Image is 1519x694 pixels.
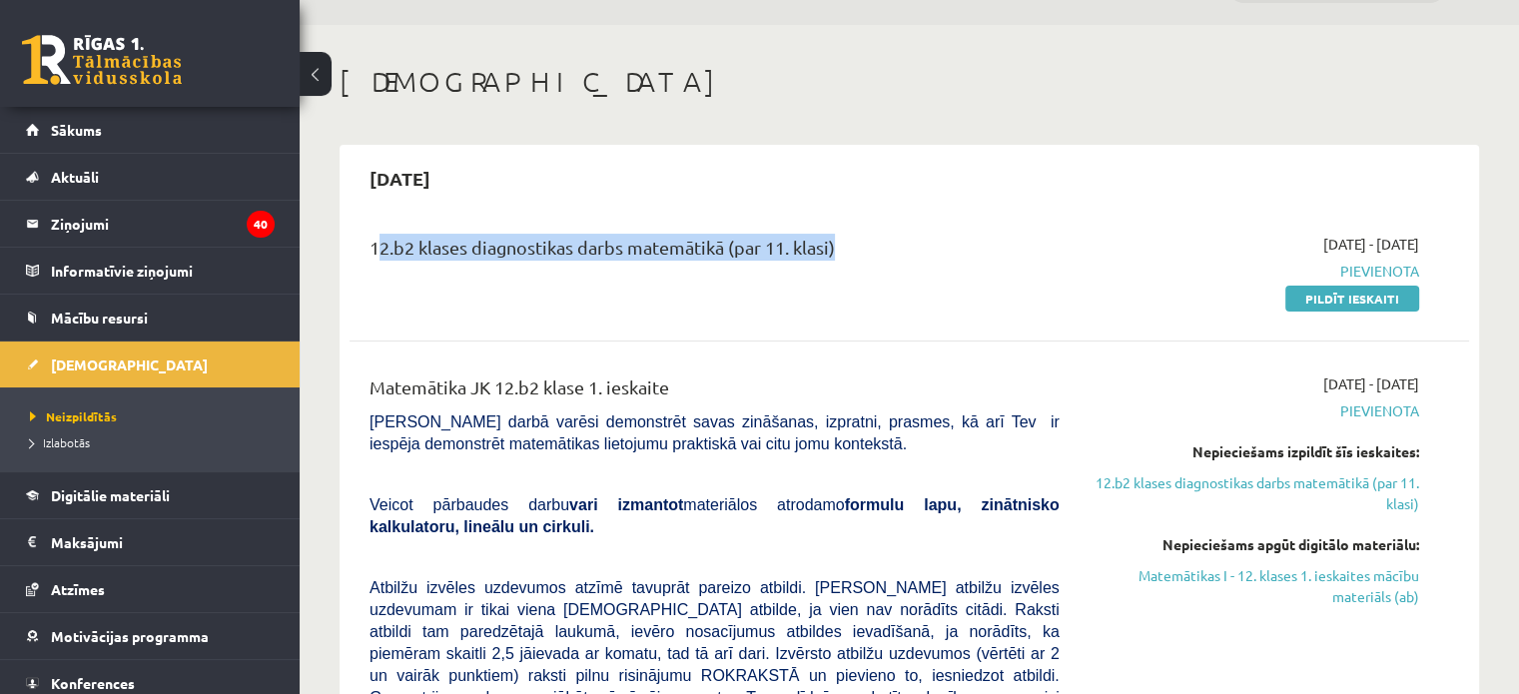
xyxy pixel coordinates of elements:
[51,168,99,186] span: Aktuāli
[569,496,683,513] b: vari izmantot
[26,472,275,518] a: Digitālie materiāli
[1323,373,1419,394] span: [DATE] - [DATE]
[51,486,170,504] span: Digitālie materiāli
[26,566,275,612] a: Atzīmes
[340,65,1479,99] h1: [DEMOGRAPHIC_DATA]
[26,519,275,565] a: Maksājumi
[1090,261,1419,282] span: Pievienota
[247,211,275,238] i: 40
[26,613,275,659] a: Motivācijas programma
[1090,472,1419,514] a: 12.b2 klases diagnostikas darbs matemātikā (par 11. klasi)
[1090,565,1419,607] a: Matemātikas I - 12. klases 1. ieskaites mācību materiāls (ab)
[51,248,275,294] legend: Informatīvie ziņojumi
[1090,441,1419,462] div: Nepieciešams izpildīt šīs ieskaites:
[30,433,280,451] a: Izlabotās
[51,674,135,692] span: Konferences
[26,107,275,153] a: Sākums
[370,496,1060,535] b: formulu lapu, zinātnisko kalkulatoru, lineālu un cirkuli.
[350,155,450,202] h2: [DATE]
[51,355,208,373] span: [DEMOGRAPHIC_DATA]
[370,234,1060,271] div: 12.b2 klases diagnostikas darbs matemātikā (par 11. klasi)
[51,201,275,247] legend: Ziņojumi
[370,373,1060,410] div: Matemātika JK 12.b2 klase 1. ieskaite
[26,342,275,387] a: [DEMOGRAPHIC_DATA]
[22,35,182,85] a: Rīgas 1. Tālmācības vidusskola
[1090,400,1419,421] span: Pievienota
[370,496,1060,535] span: Veicot pārbaudes darbu materiālos atrodamo
[26,201,275,247] a: Ziņojumi40
[26,154,275,200] a: Aktuāli
[30,434,90,450] span: Izlabotās
[26,248,275,294] a: Informatīvie ziņojumi
[1090,534,1419,555] div: Nepieciešams apgūt digitālo materiālu:
[1285,286,1419,312] a: Pildīt ieskaiti
[51,519,275,565] legend: Maksājumi
[51,580,105,598] span: Atzīmes
[26,295,275,341] a: Mācību resursi
[30,408,117,424] span: Neizpildītās
[370,413,1060,452] span: [PERSON_NAME] darbā varēsi demonstrēt savas zināšanas, izpratni, prasmes, kā arī Tev ir iespēja d...
[51,121,102,139] span: Sākums
[51,309,148,327] span: Mācību resursi
[30,407,280,425] a: Neizpildītās
[1323,234,1419,255] span: [DATE] - [DATE]
[51,627,209,645] span: Motivācijas programma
